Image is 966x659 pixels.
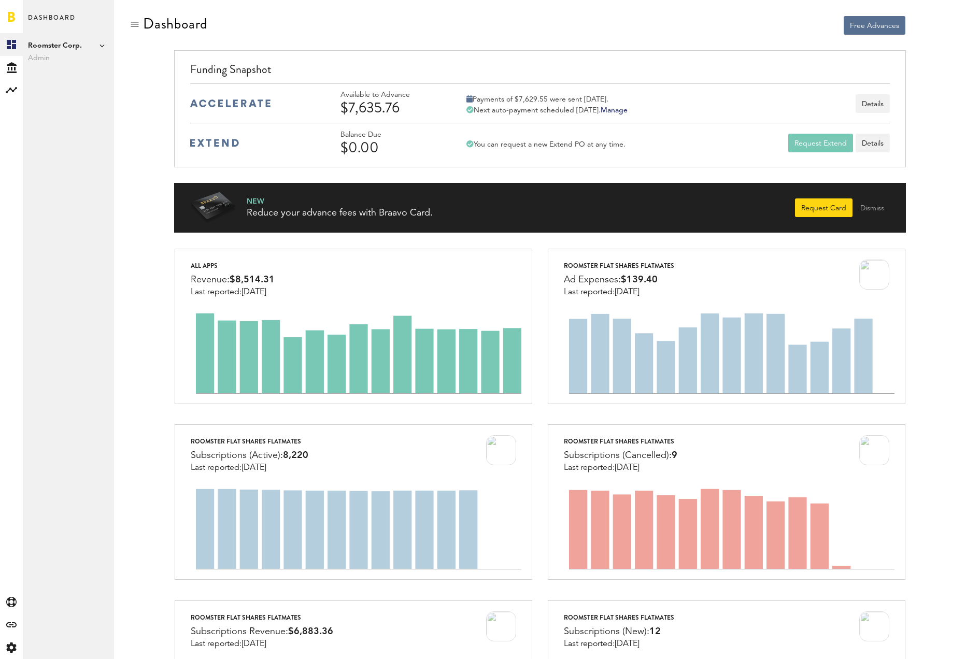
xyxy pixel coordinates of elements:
[288,627,333,636] span: $6,883.36
[187,509,194,514] text: 6K
[191,624,333,639] div: Subscriptions Revenue:
[28,39,109,52] span: Roomster Corp.
[241,464,266,472] span: [DATE]
[190,61,889,83] div: Funding Snapshot
[615,464,640,472] span: [DATE]
[859,435,889,465] img: 100x100bb_3Hlnjwi.jpg
[191,260,275,272] div: All apps
[466,140,626,149] div: You can request a new Extend PO at any time.
[844,16,905,35] button: Free Advances
[28,52,109,64] span: Admin
[486,435,516,465] img: 100x100bb_3Hlnjwi.jpg
[795,198,853,217] button: Request Card
[564,624,674,639] div: Subscriptions (New):
[241,288,266,296] span: [DATE]
[564,463,677,472] div: Last reported:
[230,275,275,284] span: $8,514.31
[557,498,566,503] text: 200
[564,272,674,288] div: Ad Expenses:
[187,548,194,553] text: 2K
[340,91,439,99] div: Available to Advance
[486,611,516,641] img: 100x100bb_3Hlnjwi.jpg
[560,364,566,369] text: 50
[557,337,566,342] text: 100
[340,139,439,156] div: $0.00
[190,391,193,396] text: 0
[187,490,194,495] text: 8K
[191,639,333,649] div: Last reported:
[885,628,956,654] iframe: Opens a widget where you can find more information
[340,99,439,116] div: $7,635.76
[564,435,677,448] div: Roomster Flat Shares Flatmates
[241,640,266,648] span: [DATE]
[615,640,640,648] span: [DATE]
[557,532,566,537] text: 100
[247,207,433,220] div: Reduce your advance fees with Braavo Card.
[191,288,275,297] div: Last reported:
[557,310,566,316] text: 150
[672,451,677,460] span: 9
[856,94,890,113] button: Details
[615,288,640,296] span: [DATE]
[28,11,76,33] span: Dashboard
[466,106,628,115] div: Next auto-payment scheduled [DATE].
[564,611,674,624] div: Roomster Flat Shares Flatmates
[191,463,308,472] div: Last reported:
[191,448,308,463] div: Subscriptions (Active):
[859,611,889,641] img: 100x100bb_3Hlnjwi.jpg
[859,260,889,290] img: 100x100bb_3Hlnjwi.jpg
[564,639,674,649] div: Last reported:
[191,435,308,448] div: Roomster Flat Shares Flatmates
[247,196,433,207] div: NEW
[601,107,628,114] a: Manage
[190,192,236,223] img: Braavo Card
[187,528,194,534] text: 4K
[649,627,661,636] span: 12
[184,314,194,320] text: 10K
[191,611,333,624] div: Roomster Flat Shares Flatmates
[856,134,890,152] a: Details
[191,272,275,288] div: Revenue:
[788,134,853,152] button: Request Extend
[466,95,628,104] div: Payments of $7,629.55 were sent [DATE].
[190,139,239,147] img: extend-medium-blue-logo.svg
[564,260,674,272] div: Roomster Flat Shares Flatmates
[563,391,566,396] text: 0
[564,448,677,463] div: Subscriptions (Cancelled):
[854,198,890,217] button: Dismiss
[187,352,194,357] text: 5K
[340,131,439,139] div: Balance Due
[143,16,207,32] div: Dashboard
[621,275,658,284] span: $139.40
[564,288,674,297] div: Last reported:
[190,566,193,571] text: 0
[190,99,271,107] img: accelerate-medium-blue-logo.svg
[283,451,308,460] span: 8,220
[563,566,566,571] text: 0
